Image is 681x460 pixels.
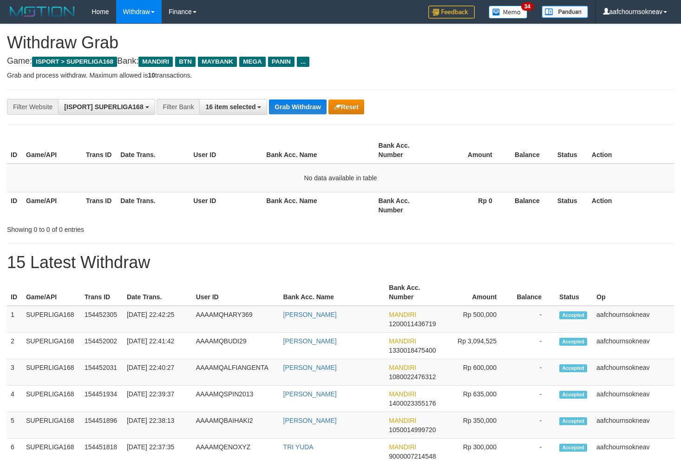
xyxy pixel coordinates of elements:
button: [ISPORT] SUPERLIGA168 [58,99,155,115]
th: Rp 0 [435,192,506,218]
th: Date Trans. [123,279,192,306]
td: SUPERLIGA168 [22,412,81,439]
th: Op [593,279,674,306]
span: MEGA [239,57,266,67]
td: AAAAMQBAIHAKI2 [192,412,280,439]
th: Amount [435,137,506,164]
td: 154452305 [81,306,123,333]
td: Rp 600,000 [443,359,511,386]
span: 34 [521,2,534,11]
p: Grab and process withdraw. Maximum allowed is transactions. [7,71,674,80]
th: User ID [190,192,262,218]
th: Trans ID [82,137,117,164]
th: Date Trans. [117,192,190,218]
td: SUPERLIGA168 [22,386,81,412]
td: Rp 635,000 [443,386,511,412]
th: Amount [443,279,511,306]
h1: Withdraw Grab [7,33,674,52]
th: Status [554,137,588,164]
th: Balance [506,137,554,164]
th: ID [7,137,22,164]
span: 16 item selected [205,103,255,111]
th: Trans ID [82,192,117,218]
th: ID [7,279,22,306]
th: Game/API [22,279,81,306]
button: 16 item selected [199,99,267,115]
td: - [511,359,556,386]
th: User ID [192,279,280,306]
div: Showing 0 to 0 of 0 entries [7,221,277,234]
th: Bank Acc. Name [280,279,386,306]
strong: 10 [148,72,155,79]
th: Date Trans. [117,137,190,164]
td: SUPERLIGA168 [22,359,81,386]
td: AAAAMQSPIN2013 [192,386,280,412]
h1: 15 Latest Withdraw [7,253,674,272]
th: Balance [506,192,554,218]
td: [DATE] 22:42:25 [123,306,192,333]
span: Copy 1400023355176 to clipboard [389,400,436,407]
td: AAAAMQALFIANGENTA [192,359,280,386]
td: aafchournsokneav [593,333,674,359]
td: aafchournsokneav [593,359,674,386]
img: Feedback.jpg [428,6,475,19]
img: MOTION_logo.png [7,5,78,19]
td: 154452002 [81,333,123,359]
button: Reset [328,99,364,114]
th: Bank Acc. Number [385,279,443,306]
td: SUPERLIGA168 [22,306,81,333]
td: AAAAMQHARY369 [192,306,280,333]
td: - [511,306,556,333]
span: Accepted [559,364,587,372]
span: MAYBANK [198,57,237,67]
td: [DATE] 22:40:27 [123,359,192,386]
td: aafchournsokneav [593,386,674,412]
span: Accepted [559,444,587,452]
span: MANDIRI [389,311,416,318]
div: Filter Bank [157,99,199,115]
img: Button%20Memo.svg [489,6,528,19]
span: Copy 1200011436719 to clipboard [389,320,436,328]
th: Bank Acc. Number [375,137,435,164]
span: ISPORT > SUPERLIGA168 [32,57,117,67]
th: Game/API [22,137,82,164]
th: Status [554,192,588,218]
button: Grab Withdraw [269,99,326,114]
span: Copy 9000007214548 to clipboard [389,453,436,460]
span: MANDIRI [389,443,416,451]
a: TRI YUDA [283,443,314,451]
td: aafchournsokneav [593,412,674,439]
td: 3 [7,359,22,386]
td: SUPERLIGA168 [22,333,81,359]
img: panduan.png [542,6,588,18]
a: [PERSON_NAME] [283,390,337,398]
span: ... [297,57,309,67]
td: 154451896 [81,412,123,439]
th: Bank Acc. Number [375,192,435,218]
a: [PERSON_NAME] [283,364,337,371]
td: - [511,333,556,359]
td: 154452031 [81,359,123,386]
td: 5 [7,412,22,439]
td: - [511,412,556,439]
h4: Game: Bank: [7,57,674,66]
td: Rp 350,000 [443,412,511,439]
td: [DATE] 22:39:37 [123,386,192,412]
th: Status [556,279,593,306]
span: Copy 1050014999720 to clipboard [389,426,436,434]
td: - [511,386,556,412]
th: Game/API [22,192,82,218]
span: BTN [175,57,196,67]
a: [PERSON_NAME] [283,337,337,345]
td: 154451934 [81,386,123,412]
td: Rp 3,094,525 [443,333,511,359]
td: 1 [7,306,22,333]
span: MANDIRI [138,57,173,67]
span: [ISPORT] SUPERLIGA168 [64,103,143,111]
span: Accepted [559,391,587,399]
td: AAAAMQBUDI29 [192,333,280,359]
td: No data available in table [7,164,674,192]
span: Accepted [559,311,587,319]
th: Bank Acc. Name [262,192,374,218]
span: MANDIRI [389,337,416,345]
